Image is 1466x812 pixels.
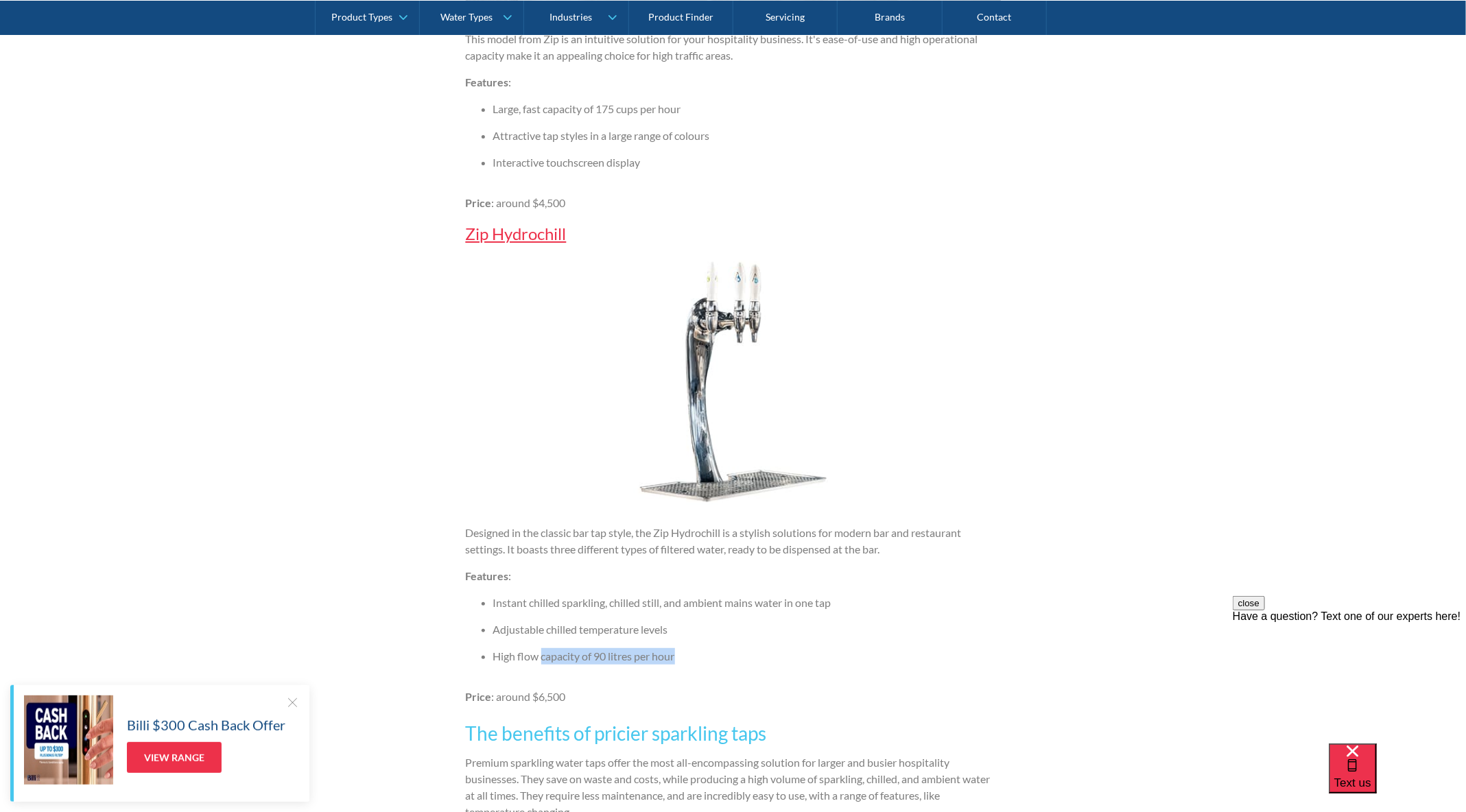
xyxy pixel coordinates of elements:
[466,525,1001,558] p: Designed in the classic bar tap style, the Zip Hydrochill is a stylish solutions for modern bar a...
[127,742,222,773] a: View Range
[466,75,509,88] strong: Features
[493,621,1001,638] li: Adjustable chilled temperature levels
[466,256,1001,508] img: Zip Hydrochill
[331,11,392,23] div: Product Types
[440,11,493,23] div: Water Types
[127,715,285,735] h5: Billi $300 Cash Back Offer
[493,101,1001,117] li: Large, fast capacity of 175 cups per hour
[493,648,1001,665] li: High flow capacity of 90 litres per hour
[466,74,1001,91] p: :
[466,569,509,582] strong: Features
[493,595,1001,611] li: Instant chilled sparkling, chilled still, and ambient mains water in one tap
[466,31,1001,64] p: This model from Zip is an intuitive solution for your hospitality business. It's ease-of-use and ...
[466,690,492,703] strong: Price
[466,568,1001,584] p: :
[466,689,1001,705] p: : around $6,500
[1329,743,1466,812] iframe: podium webchat widget bubble
[493,154,1001,171] li: Interactive touchscreen display
[493,128,1001,144] li: Attractive tap styles in a large range of colours
[466,224,567,243] a: Zip Hydrochill
[466,719,1001,748] h3: The benefits of pricier sparkling taps
[466,196,492,209] strong: Price
[466,195,1001,211] p: : around $4,500
[24,695,113,785] img: Billi $300 Cash Back Offer
[1233,596,1466,761] iframe: podium webchat widget prompt
[549,11,592,23] div: Industries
